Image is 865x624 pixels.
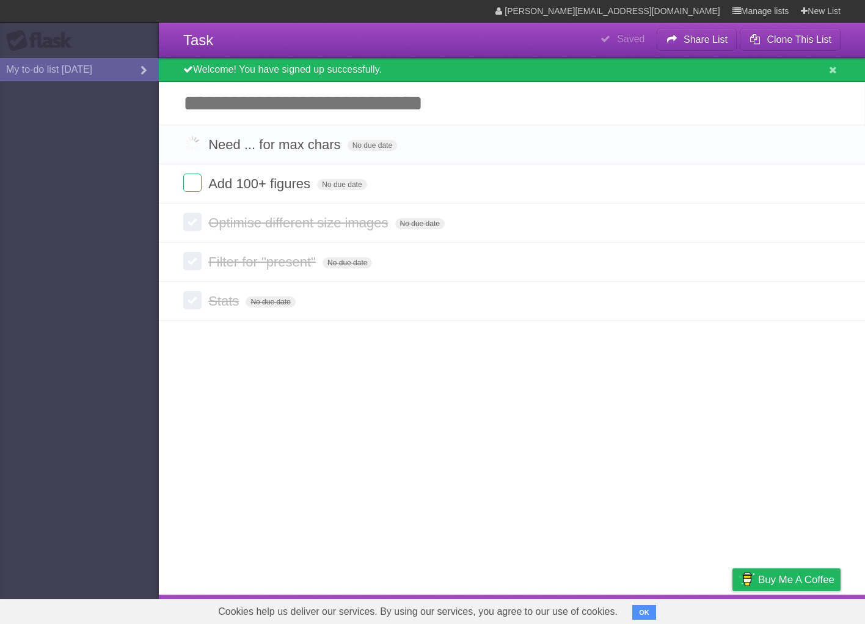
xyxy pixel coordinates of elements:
span: Optimise different size images [208,215,391,230]
b: Share List [684,34,728,45]
span: No due date [348,140,397,151]
a: Terms [675,598,702,621]
label: Done [183,134,202,153]
div: Flask [6,30,79,52]
span: Cookies help us deliver our services. By using our services, you agree to our use of cookies. [206,600,630,624]
span: Stats [208,293,242,309]
label: Done [183,291,202,309]
span: Buy me a coffee [758,569,834,590]
a: Privacy [717,598,748,621]
a: Suggest a feature [764,598,841,621]
b: Saved [617,34,644,44]
button: OK [632,605,656,620]
label: Done [183,174,202,192]
span: No due date [323,257,372,268]
span: Add 100+ figures [208,176,313,191]
a: Developers [610,598,660,621]
span: No due date [246,296,295,307]
button: Share List [657,29,737,51]
a: Buy me a coffee [732,568,841,591]
span: Need ... for max chars [208,137,343,152]
div: Welcome! You have signed up successfully. [159,58,865,82]
img: Buy me a coffee [739,569,755,590]
b: Clone This List [767,34,831,45]
span: No due date [317,179,367,190]
span: No due date [395,218,445,229]
span: Task [183,32,213,48]
label: Done [183,252,202,270]
button: Clone This List [740,29,841,51]
a: About [570,598,596,621]
span: Filter for "present" [208,254,319,270]
label: Done [183,213,202,231]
